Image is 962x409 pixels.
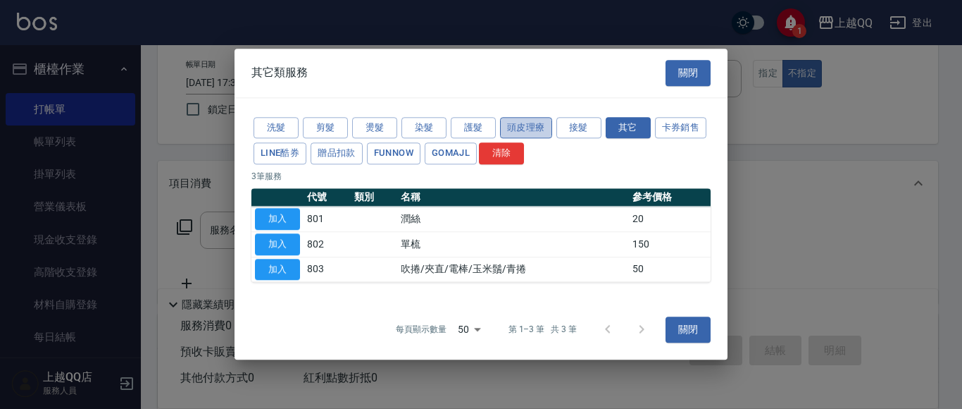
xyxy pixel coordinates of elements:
[666,60,711,86] button: 關閉
[255,208,300,230] button: 加入
[629,188,711,207] th: 參考價格
[508,324,577,336] p: 第 1–3 筆 共 3 筆
[666,317,711,343] button: 關閉
[425,143,477,165] button: GOMAJL
[352,117,397,139] button: 燙髮
[397,207,629,232] td: 潤絲
[304,257,351,282] td: 803
[452,311,486,349] div: 50
[367,143,420,165] button: FUNNOW
[351,188,398,207] th: 類別
[606,117,651,139] button: 其它
[629,207,711,232] td: 20
[311,143,363,165] button: 贈品扣款
[451,117,496,139] button: 護髮
[251,66,308,80] span: 其它類服務
[500,117,552,139] button: 頭皮理療
[397,188,629,207] th: 名稱
[254,117,299,139] button: 洗髮
[304,188,351,207] th: 代號
[397,232,629,257] td: 單梳
[479,143,524,165] button: 清除
[397,257,629,282] td: 吹捲/夾直/電棒/玉米鬚/青捲
[303,117,348,139] button: 剪髮
[251,170,711,183] p: 3 筆服務
[629,257,711,282] td: 50
[255,233,300,255] button: 加入
[556,117,601,139] button: 接髮
[396,324,446,336] p: 每頁顯示數量
[255,259,300,281] button: 加入
[304,207,351,232] td: 801
[401,117,446,139] button: 染髮
[254,143,306,165] button: LINE酷券
[629,232,711,257] td: 150
[655,117,707,139] button: 卡券銷售
[304,232,351,257] td: 802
